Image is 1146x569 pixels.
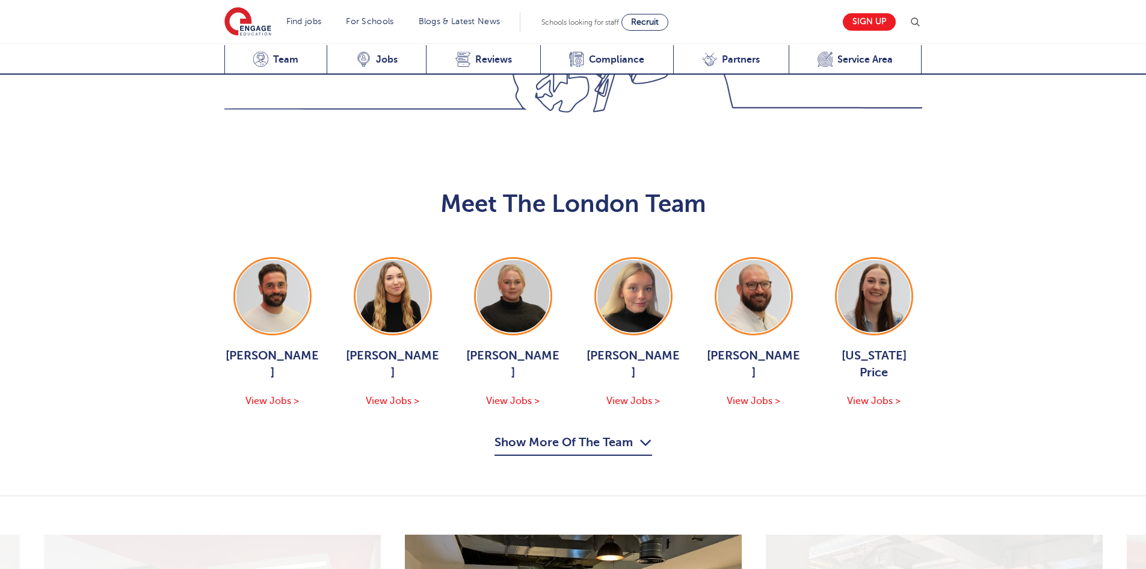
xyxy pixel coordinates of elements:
a: Sign up [843,13,896,31]
h2: Meet The London Team [224,190,922,219]
span: [PERSON_NAME] [224,347,321,381]
span: View Jobs > [727,396,780,406]
button: Show More Of The Team [494,433,652,456]
span: Jobs [376,54,398,66]
img: Isabel Murphy [597,260,670,332]
a: [PERSON_NAME] View Jobs > [465,257,561,409]
img: Jack Hope [236,260,309,332]
a: Find jobs [286,17,322,26]
a: For Schools [346,17,393,26]
span: View Jobs > [606,396,660,406]
span: View Jobs > [847,396,901,406]
span: Partners [722,54,760,66]
img: Alice Thwaites [357,260,429,332]
a: [PERSON_NAME] View Jobs > [224,257,321,409]
span: [PERSON_NAME] [465,347,561,381]
a: [PERSON_NAME] View Jobs > [706,257,802,409]
a: Blogs & Latest News [419,17,501,26]
span: Recruit [631,17,659,26]
span: View Jobs > [245,396,299,406]
a: Jobs [327,45,426,75]
a: Compliance [540,45,673,75]
span: [US_STATE] Price [826,347,922,381]
a: Service Area [789,45,922,75]
span: Compliance [589,54,644,66]
span: Service Area [837,54,893,66]
img: Simon Whitcombe [718,260,790,332]
span: Schools looking for staff [541,18,619,26]
a: Reviews [426,45,540,75]
a: Partners [673,45,789,75]
span: [PERSON_NAME] [585,347,682,381]
span: View Jobs > [486,396,540,406]
img: Engage Education [224,7,271,37]
img: Georgia Price [838,260,910,332]
a: Recruit [621,14,668,31]
span: [PERSON_NAME] [706,347,802,381]
span: [PERSON_NAME] [345,347,441,381]
a: [PERSON_NAME] View Jobs > [345,257,441,409]
span: View Jobs > [366,396,419,406]
a: [US_STATE] Price View Jobs > [826,257,922,409]
span: Team [273,54,298,66]
span: Reviews [475,54,512,66]
a: Team [224,45,327,75]
a: [PERSON_NAME] View Jobs > [585,257,682,409]
img: Bethany Johnson [477,260,549,332]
